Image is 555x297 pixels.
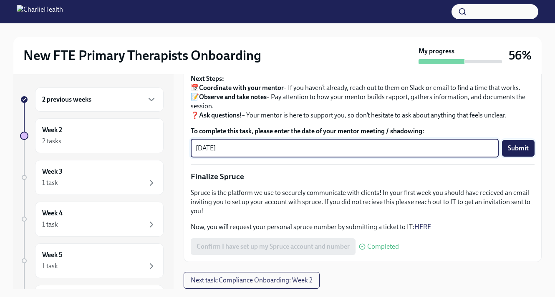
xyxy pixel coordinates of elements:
[184,272,320,289] button: Next task:Compliance Onboarding: Week 2
[17,5,63,18] img: CharlieHealth
[42,95,91,104] h6: 2 previous weeks
[20,118,164,153] a: Week 22 tasks
[191,127,535,136] label: To complete this task, please enter the date of your mentor meeting / shadowing:
[20,160,164,195] a: Week 31 task
[42,220,58,229] div: 1 task
[191,188,535,216] p: Spruce is the platform we use to securely communicate with clients! In your first week you should...
[509,48,532,63] h3: 56%
[23,47,261,64] h2: New FTE Primary Therapists Onboarding
[42,125,62,135] h6: Week 2
[502,140,535,157] button: Submit
[419,47,454,56] strong: My progress
[42,178,58,187] div: 1 task
[191,171,535,182] p: Finalize Spruce
[508,144,529,152] span: Submit
[191,74,535,120] p: 📅 – If you haven’t already, reach out to them on Slack or email to find a time that works. 📝 – Pa...
[414,223,431,231] a: HERE
[367,243,399,250] span: Completed
[191,222,535,232] p: Now, you will request your personal spruce number by submitting a ticket to IT:
[191,276,313,285] span: Next task : Compliance Onboarding: Week 2
[42,137,61,146] div: 2 tasks
[191,75,224,82] strong: Next Steps:
[20,202,164,237] a: Week 41 task
[196,143,494,153] textarea: [DATE]
[42,209,63,218] h6: Week 4
[199,93,267,101] strong: Observe and take notes
[199,111,242,119] strong: Ask questions!
[42,262,58,271] div: 1 task
[199,84,284,92] strong: Coordinate with your mentor
[20,243,164,278] a: Week 51 task
[42,250,63,260] h6: Week 5
[42,167,63,176] h6: Week 3
[35,87,164,112] div: 2 previous weeks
